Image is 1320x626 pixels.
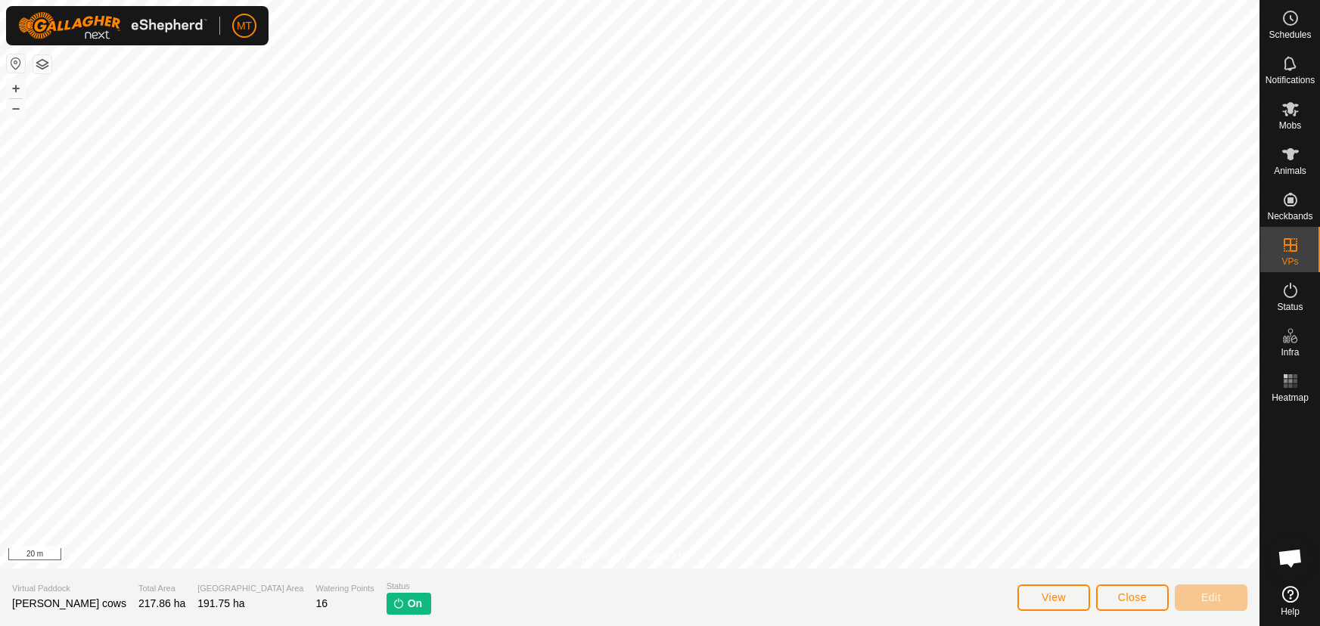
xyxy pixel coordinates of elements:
span: Heatmap [1272,393,1309,402]
span: [PERSON_NAME] cows [12,597,126,609]
span: [GEOGRAPHIC_DATA] Area [197,582,303,595]
span: Mobs [1279,121,1301,130]
span: Schedules [1269,30,1311,39]
span: Help [1281,607,1300,616]
span: Infra [1281,348,1299,357]
img: Gallagher Logo [18,12,207,39]
span: Animals [1274,166,1306,175]
span: Status [1277,302,1303,311]
span: Watering Points [315,582,374,595]
span: Virtual Paddock [12,582,126,595]
button: View [1017,584,1090,611]
a: Privacy Policy [570,549,626,562]
span: Total Area [138,582,185,595]
span: 191.75 ha [197,597,244,609]
button: Edit [1175,584,1247,611]
button: Map Layers [33,55,51,73]
span: MT [237,18,252,34]
button: – [7,99,25,117]
button: Close [1096,584,1169,611]
span: Status [387,580,431,593]
button: + [7,79,25,98]
span: Neckbands [1267,212,1312,221]
span: Close [1118,591,1147,603]
a: Help [1260,580,1320,622]
span: View [1042,591,1066,603]
a: Contact Us [644,549,689,562]
img: turn-on [393,597,405,609]
span: Edit [1201,591,1221,603]
span: Notifications [1266,76,1315,85]
span: VPs [1281,257,1298,266]
div: Open chat [1268,535,1313,581]
span: 16 [315,597,328,609]
span: 217.86 ha [138,597,185,609]
button: Reset Map [7,54,25,73]
span: On [408,596,422,612]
